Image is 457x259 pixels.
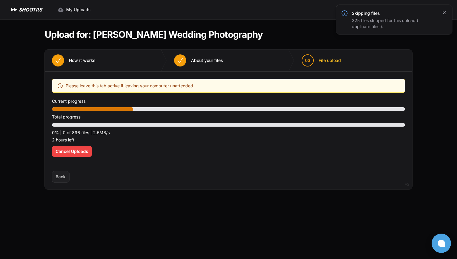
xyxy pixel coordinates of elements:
span: How it works [69,57,96,63]
span: Please leave this tab active if leaving your computer unattended [66,82,193,89]
p: 2 hours left [52,136,405,144]
button: How it works [45,50,103,71]
span: Cancel Uploads [56,148,88,154]
p: Total progress [52,113,405,121]
span: My Uploads [66,7,91,13]
button: About your files [167,50,230,71]
span: 03 [305,57,310,63]
img: SHOOTRS [10,6,19,13]
div: v2 [405,181,409,188]
h3: Skipping files [352,10,438,16]
span: File upload [319,57,341,63]
h1: SHOOTRS [19,6,42,13]
button: 03 File upload [294,50,348,71]
div: 225 files skipped for this upload ( duplicate files ). [352,18,438,30]
button: Cancel Uploads [52,146,92,157]
a: SHOOTRS SHOOTRS [10,6,42,13]
a: My Uploads [54,4,94,15]
p: Current progress [52,98,405,105]
span: About your files [191,57,223,63]
h1: Upload for: [PERSON_NAME] Wedding Photography [45,29,263,40]
p: 0% | 0 of 896 files | 2.5MB/s [52,129,405,136]
button: Open chat window [432,234,451,253]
